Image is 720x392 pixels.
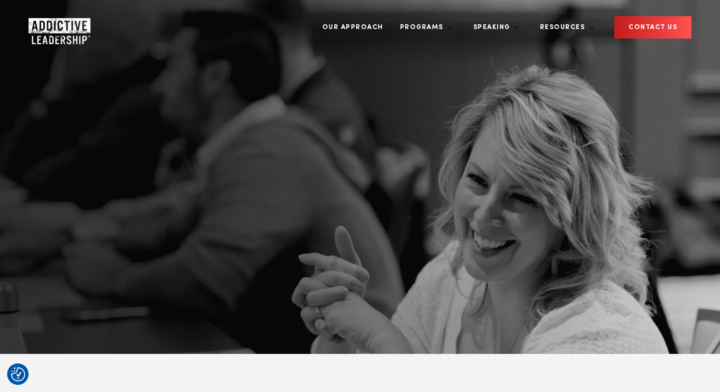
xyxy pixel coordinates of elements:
a: Speaking [466,10,520,45]
img: Revisit consent button [11,367,25,382]
a: Resources [533,10,595,45]
a: Home [29,18,86,37]
a: CONTACT US [614,16,691,39]
a: Programs [393,10,453,45]
button: Consent Preferences [11,367,25,382]
a: Our Approach [315,10,390,45]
